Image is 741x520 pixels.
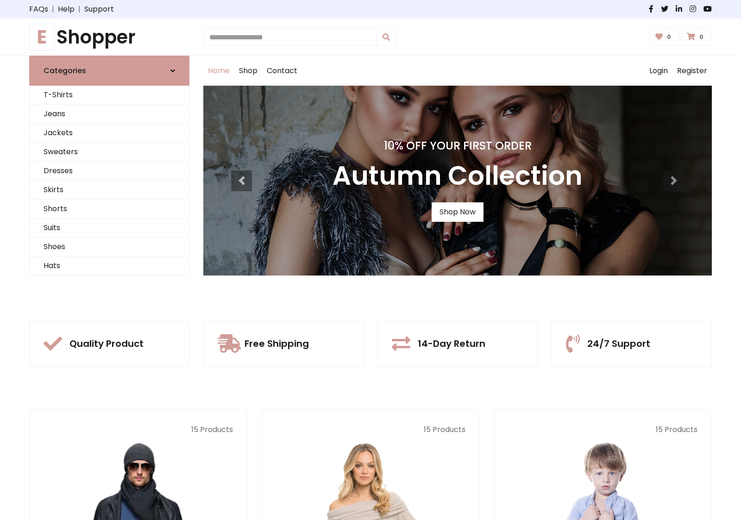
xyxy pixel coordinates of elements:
p: 15 Products [44,424,233,435]
p: 15 Products [508,424,697,435]
a: Suits [30,219,189,238]
span: 0 [665,33,673,41]
a: Hats [30,257,189,276]
h5: 24/7 Support [587,338,650,349]
h4: 10% Off Your First Order [333,139,583,153]
a: Register [672,56,712,86]
a: 0 [681,28,712,46]
span: | [75,4,84,15]
a: Jeans [30,105,189,124]
a: Shorts [30,200,189,219]
a: Help [58,4,75,15]
a: Categories [29,56,189,86]
h6: Categories [44,66,86,75]
a: Jackets [30,124,189,143]
a: Sweaters [30,143,189,162]
h5: Free Shipping [245,338,309,349]
a: Dresses [30,162,189,181]
a: FAQs [29,4,48,15]
a: Home [203,56,234,86]
a: Login [645,56,672,86]
a: Contact [262,56,302,86]
a: Shoes [30,238,189,257]
a: Shop [234,56,262,86]
a: Shop Now [432,202,484,222]
span: 0 [697,33,706,41]
h3: Autumn Collection [333,160,583,191]
a: Skirts [30,181,189,200]
h5: 14-Day Return [418,338,485,349]
h5: Quality Product [69,338,144,349]
a: T-Shirts [30,86,189,105]
a: 0 [649,28,679,46]
a: EShopper [29,26,189,48]
span: | [48,4,58,15]
h1: Shopper [29,26,189,48]
a: Support [84,4,114,15]
span: E [29,24,55,50]
p: 15 Products [276,424,465,435]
